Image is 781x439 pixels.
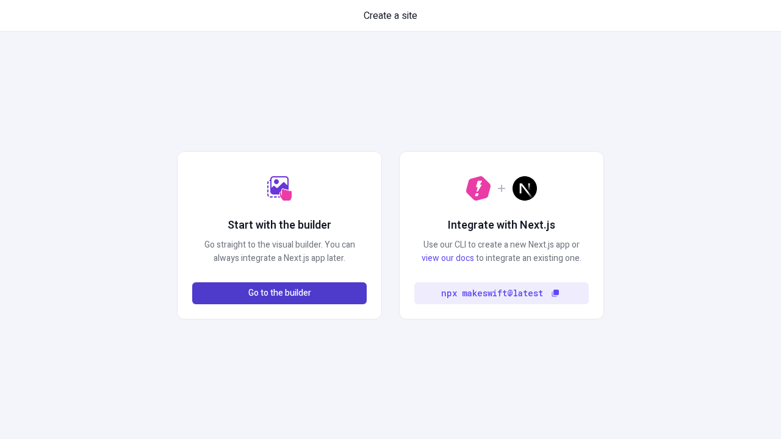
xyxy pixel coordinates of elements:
h2: Integrate with Next.js [448,218,555,234]
code: npx makeswift@latest [441,287,543,300]
button: Go to the builder [192,282,367,304]
span: Create a site [364,9,417,23]
h2: Start with the builder [228,218,331,234]
p: Go straight to the visual builder. You can always integrate a Next.js app later. [192,238,367,265]
span: Go to the builder [248,287,311,300]
a: view our docs [422,252,474,265]
p: Use our CLI to create a new Next.js app or to integrate an existing one. [414,238,589,265]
